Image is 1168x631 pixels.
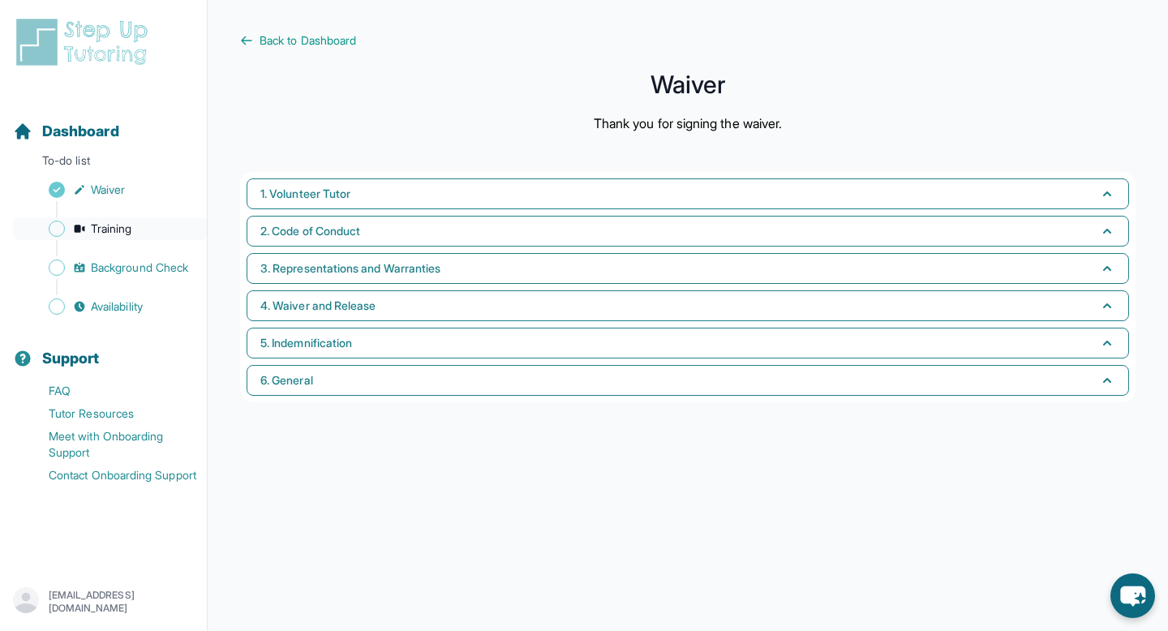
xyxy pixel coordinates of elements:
span: Back to Dashboard [260,32,356,49]
span: Training [91,221,132,237]
p: To-do list [6,152,200,175]
button: [EMAIL_ADDRESS][DOMAIN_NAME] [13,587,194,616]
button: 6. General [247,365,1129,396]
a: Meet with Onboarding Support [13,425,207,464]
a: Availability [13,295,207,318]
a: Waiver [13,178,207,201]
span: 5. Indemnification [260,335,352,351]
span: 4. Waiver and Release [260,298,376,314]
span: 6. General [260,372,313,388]
span: Dashboard [42,120,119,143]
img: logo [13,16,157,68]
span: Support [42,347,100,370]
button: Dashboard [6,94,200,149]
button: 3. Representations and Warranties [247,253,1129,284]
span: Background Check [91,260,188,276]
a: Dashboard [13,120,119,143]
a: Tutor Resources [13,402,207,425]
h1: Waiver [240,75,1136,94]
button: 4. Waiver and Release [247,290,1129,321]
a: Back to Dashboard [240,32,1136,49]
p: [EMAIL_ADDRESS][DOMAIN_NAME] [49,589,194,615]
button: 2. Code of Conduct [247,216,1129,247]
a: FAQ [13,380,207,402]
button: Support [6,321,200,376]
button: chat-button [1110,573,1155,618]
span: 1. Volunteer Tutor [260,186,350,202]
span: Waiver [91,182,125,198]
p: Thank you for signing the waiver. [594,114,782,133]
button: 1. Volunteer Tutor [247,178,1129,209]
span: Availability [91,298,143,315]
button: 5. Indemnification [247,328,1129,358]
span: 3. Representations and Warranties [260,260,440,277]
a: Background Check [13,256,207,279]
span: 2. Code of Conduct [260,223,360,239]
a: Contact Onboarding Support [13,464,207,487]
a: Training [13,217,207,240]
